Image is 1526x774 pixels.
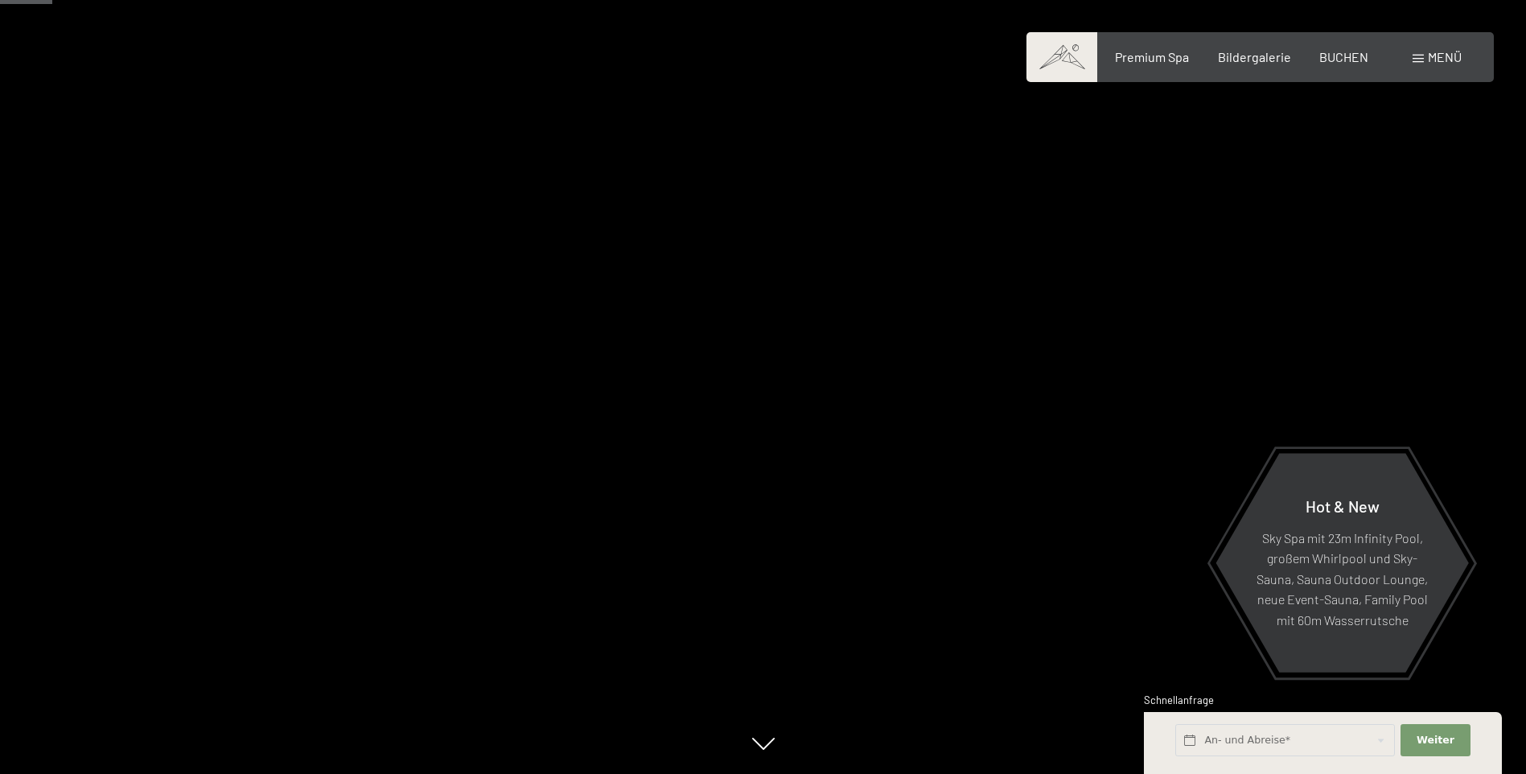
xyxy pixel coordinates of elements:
a: Bildergalerie [1218,49,1291,64]
button: Weiter [1401,724,1470,757]
a: Hot & New Sky Spa mit 23m Infinity Pool, großem Whirlpool und Sky-Sauna, Sauna Outdoor Lounge, ne... [1215,452,1470,673]
span: Weiter [1417,733,1454,747]
span: Schnellanfrage [1144,694,1214,706]
span: Menü [1428,49,1462,64]
a: BUCHEN [1319,49,1368,64]
a: Premium Spa [1115,49,1189,64]
p: Sky Spa mit 23m Infinity Pool, großem Whirlpool und Sky-Sauna, Sauna Outdoor Lounge, neue Event-S... [1255,527,1429,630]
span: Hot & New [1306,496,1380,515]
